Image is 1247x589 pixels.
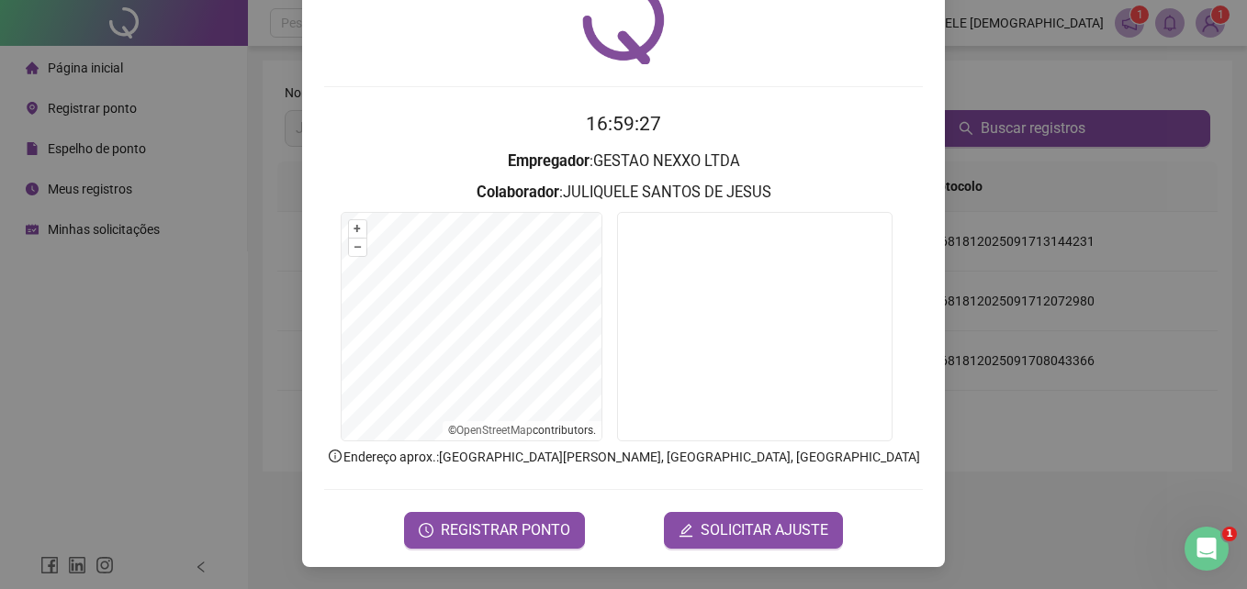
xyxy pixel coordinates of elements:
[349,220,366,238] button: +
[327,448,343,464] span: info-circle
[448,424,596,437] li: © contributors.
[1185,527,1229,571] iframe: Intercom live chat
[456,424,533,437] a: OpenStreetMap
[419,523,433,538] span: clock-circle
[441,519,570,541] span: REGISTRAR PONTO
[508,152,590,170] strong: Empregador
[679,523,693,538] span: edit
[349,239,366,256] button: –
[404,512,585,549] button: REGISTRAR PONTO
[477,183,559,201] strong: Colaborador
[701,519,828,541] span: SOLICITAR AJUSTE
[1222,527,1237,541] span: 1
[324,447,923,467] p: Endereço aprox. : [GEOGRAPHIC_DATA][PERSON_NAME], [GEOGRAPHIC_DATA], [GEOGRAPHIC_DATA]
[324,150,923,173] h3: : GESTAO NEXXO LTDA
[324,181,923,205] h3: : JULIQUELE SANTOS DE JESUS
[586,113,661,135] time: 16:59:27
[664,512,843,549] button: editSOLICITAR AJUSTE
